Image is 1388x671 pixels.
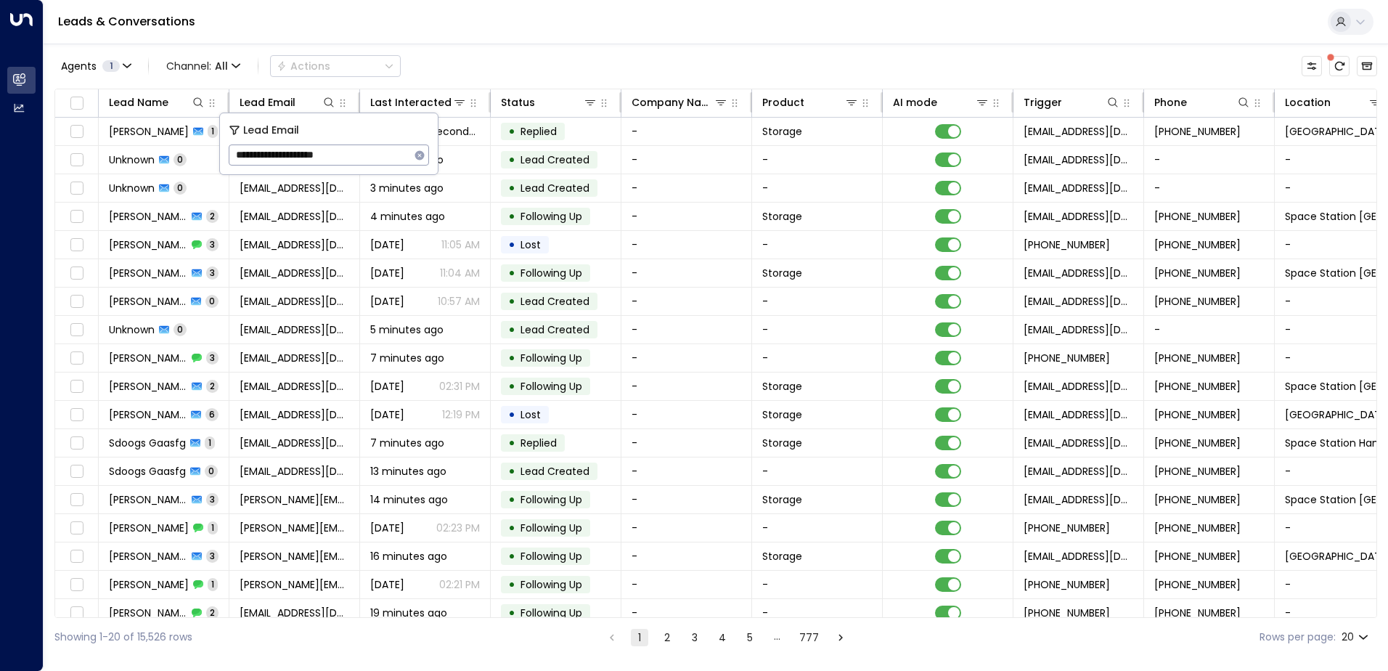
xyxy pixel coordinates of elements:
[1024,464,1133,479] span: leads@space-station.co.uk
[508,232,515,257] div: •
[1154,492,1241,507] span: +447414735492
[68,548,86,566] span: Toggle select row
[68,406,86,424] span: Toggle select row
[752,571,883,598] td: -
[68,208,86,226] span: Toggle select row
[440,266,480,280] p: 11:04 AM
[508,317,515,342] div: •
[1144,174,1275,202] td: -
[54,630,192,645] div: Showing 1-20 of 15,526 rows
[508,261,515,285] div: •
[762,209,802,224] span: Storage
[205,295,219,307] span: 0
[621,571,752,598] td: -
[621,174,752,202] td: -
[508,601,515,625] div: •
[370,351,444,365] span: 7 minutes ago
[205,408,219,420] span: 6
[160,56,246,76] span: Channel:
[1024,94,1120,111] div: Trigger
[769,629,786,646] div: …
[109,407,187,422] span: Kirsty Hibbard
[240,407,349,422] span: kirstyhibs1987@gmail.com
[436,521,480,535] p: 02:23 PM
[370,266,404,280] span: Sep 16, 2025
[370,549,447,564] span: 16 minutes ago
[370,322,444,337] span: 5 minutes ago
[109,266,187,280] span: Lisa Dowson
[1144,146,1275,174] td: -
[752,231,883,259] td: -
[1357,56,1377,76] button: Archived Leads
[520,209,582,224] span: Following Up
[621,203,752,230] td: -
[621,514,752,542] td: -
[68,264,86,282] span: Toggle select row
[762,436,802,450] span: Storage
[520,464,589,479] span: Lead Created
[109,322,155,337] span: Unknown
[1024,209,1133,224] span: leads@space-station.co.uk
[632,94,728,111] div: Company Name
[621,373,752,400] td: -
[1024,294,1133,309] span: leads@space-station.co.uk
[206,210,219,222] span: 2
[68,604,86,622] span: Toggle select row
[240,94,336,111] div: Lead Email
[603,628,850,646] nav: pagination navigation
[240,606,349,620] span: swickum20@yahoo.com
[1024,407,1133,422] span: leads@space-station.co.uk
[1154,407,1241,422] span: +447894440391
[240,181,349,195] span: Bonio342@gmail.com
[173,323,187,335] span: 0
[208,578,218,590] span: 1
[762,492,802,507] span: Storage
[762,407,802,422] span: Storage
[109,464,186,479] span: Sdoogs Gaasfg
[1024,124,1133,139] span: leads@space-station.co.uk
[370,209,445,224] span: 4 minutes ago
[68,179,86,198] span: Toggle select row
[752,457,883,485] td: -
[621,542,752,570] td: -
[621,599,752,627] td: -
[68,576,86,594] span: Toggle select row
[1154,94,1251,111] div: Phone
[762,94,859,111] div: Product
[109,181,155,195] span: Unknown
[215,60,228,72] span: All
[206,606,219,619] span: 2
[501,94,597,111] div: Status
[520,181,589,195] span: Lead Created
[508,119,515,144] div: •
[752,146,883,174] td: -
[1329,56,1350,76] span: There are new threads available. Refresh the grid to view the latest updates.
[520,407,541,422] span: Lost
[1154,606,1241,620] span: +447787144226
[520,577,582,592] span: Following Up
[762,549,802,564] span: Storage
[752,288,883,315] td: -
[1154,237,1241,252] span: +447908949688
[109,94,168,111] div: Lead Name
[621,401,752,428] td: -
[438,294,480,309] p: 10:57 AM
[508,374,515,399] div: •
[893,94,937,111] div: AI mode
[240,577,349,592] span: syed_faizul@hotmail.com
[1154,209,1241,224] span: +447908949688
[1154,521,1241,535] span: +447414735492
[520,152,589,167] span: Lead Created
[520,124,557,139] span: Replied
[109,436,186,450] span: Sdoogs Gaasfg
[240,436,349,450] span: irene231@gmail.com
[501,94,535,111] div: Status
[1144,316,1275,343] td: -
[762,124,802,139] span: Storage
[1285,94,1382,111] div: Location
[520,266,582,280] span: Following Up
[1024,379,1133,394] span: leads@space-station.co.uk
[893,94,989,111] div: AI mode
[621,344,752,372] td: -
[762,266,802,280] span: Storage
